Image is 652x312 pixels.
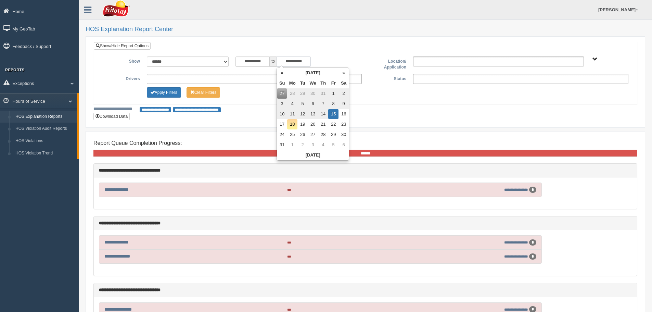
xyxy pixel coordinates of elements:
td: 14 [318,109,328,119]
td: 26 [297,129,308,140]
td: 11 [287,109,297,119]
td: 1 [287,140,297,150]
td: 9 [338,99,349,109]
td: 5 [328,140,338,150]
label: Status [365,74,410,82]
td: 21 [318,119,328,129]
th: Sa [338,78,349,88]
td: 2 [338,88,349,99]
td: 27 [308,129,318,140]
td: 20 [308,119,318,129]
td: 28 [318,129,328,140]
button: Change Filter Options [147,87,181,98]
td: 27 [277,88,287,99]
a: HOS Violation Trend [12,147,77,160]
td: 5 [297,99,308,109]
td: 31 [277,140,287,150]
td: 12 [297,109,308,119]
a: HOS Explanation Reports [12,111,77,123]
h2: HOS Explanation Report Center [86,26,645,33]
th: Tu [297,78,308,88]
td: 6 [308,99,318,109]
td: 1 [328,88,338,99]
button: Change Filter Options [187,87,220,98]
h4: Report Queue Completion Progress: [93,140,637,146]
td: 28 [287,88,297,99]
td: 31 [318,88,328,99]
td: 23 [338,119,349,129]
td: 2 [297,140,308,150]
td: 7 [318,99,328,109]
span: to [270,57,277,67]
td: 10 [277,109,287,119]
a: HOS Violations [12,135,77,147]
th: We [308,78,318,88]
label: Show [99,57,143,65]
td: 4 [287,99,297,109]
td: 8 [328,99,338,109]
th: Th [318,78,328,88]
td: 19 [297,119,308,129]
td: 3 [308,140,318,150]
td: 25 [287,129,297,140]
td: 22 [328,119,338,129]
td: 6 [338,140,349,150]
td: 18 [287,119,297,129]
label: Drivers [99,74,143,82]
td: 29 [297,88,308,99]
td: 4 [318,140,328,150]
label: Location/ Application [365,57,410,71]
th: « [277,68,287,78]
td: 3 [277,99,287,109]
td: 13 [308,109,318,119]
button: Download Data [93,113,130,120]
th: [DATE] [287,68,338,78]
td: 24 [277,129,287,140]
a: HOS Violation Audit Reports [12,123,77,135]
th: Fr [328,78,338,88]
td: 29 [328,129,338,140]
th: Su [277,78,287,88]
th: » [338,68,349,78]
td: 30 [338,129,349,140]
td: 30 [308,88,318,99]
td: 15 [328,109,338,119]
td: 16 [338,109,349,119]
th: [DATE] [277,150,349,160]
a: Show/Hide Report Options [94,42,151,50]
td: 17 [277,119,287,129]
th: Mo [287,78,297,88]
